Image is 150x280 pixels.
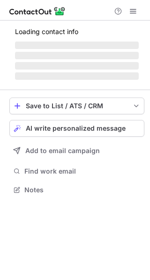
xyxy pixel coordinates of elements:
img: ContactOut v5.3.10 [9,6,66,17]
button: Find work email [9,165,144,178]
button: AI write personalized message [9,120,144,137]
button: Notes [9,183,144,196]
span: Find work email [24,167,141,175]
button: save-profile-one-click [9,98,144,114]
div: Save to List / ATS / CRM [26,102,128,110]
span: AI write personalized message [26,125,126,132]
span: ‌ [15,52,139,59]
span: ‌ [15,72,139,80]
span: ‌ [15,62,139,70]
span: Add to email campaign [25,147,100,154]
p: Loading contact info [15,28,139,35]
button: Add to email campaign [9,142,144,159]
span: ‌ [15,42,139,49]
span: Notes [24,186,141,194]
